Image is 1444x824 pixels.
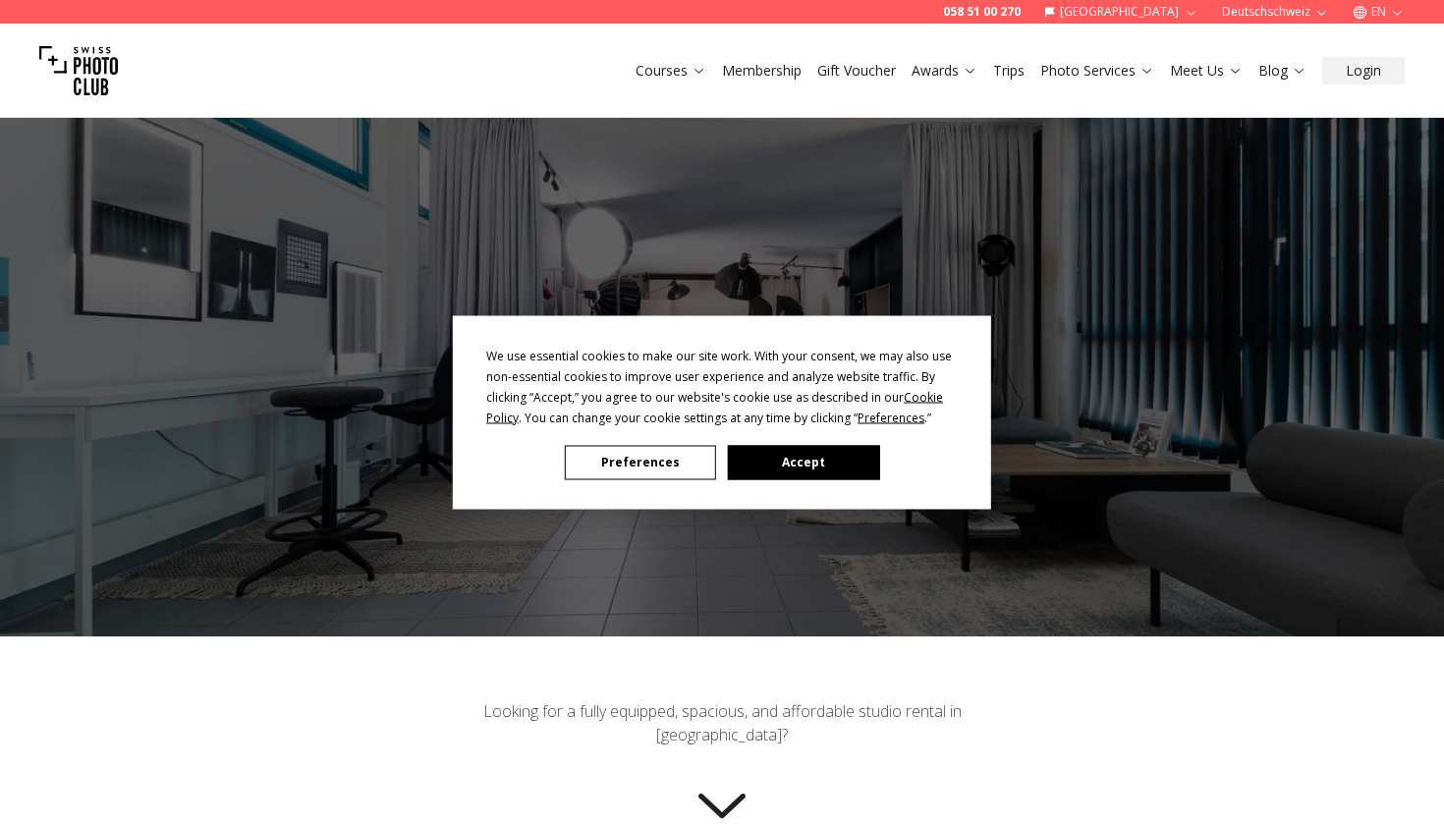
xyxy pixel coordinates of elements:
[728,445,879,479] button: Accept
[486,388,943,425] span: Cookie Policy
[453,315,991,509] div: Cookie Consent Prompt
[565,445,716,479] button: Preferences
[486,345,958,427] div: We use essential cookies to make our site work. With your consent, we may also use non-essential ...
[858,409,924,425] span: Preferences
